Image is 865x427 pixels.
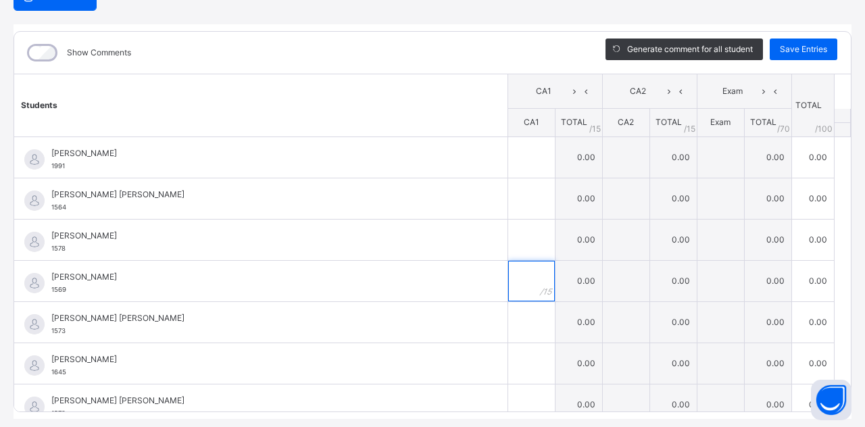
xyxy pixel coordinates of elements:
td: 0.00 [555,343,602,384]
td: 0.00 [791,343,834,384]
td: 0.00 [555,178,602,219]
img: default.svg [24,355,45,376]
span: [PERSON_NAME] [51,353,477,366]
td: 0.00 [744,136,791,178]
span: / 15 [684,123,695,135]
td: 0.00 [744,219,791,260]
th: TOTAL [791,74,834,137]
td: 0.00 [649,136,697,178]
span: TOTAL [750,117,776,127]
span: TOTAL [561,117,587,127]
span: CA1 [518,85,569,97]
span: [PERSON_NAME] [PERSON_NAME] [51,189,477,201]
img: default.svg [24,397,45,417]
span: 1991 [51,162,65,170]
td: 0.00 [791,260,834,301]
td: 0.00 [744,260,791,301]
td: 0.00 [555,301,602,343]
span: CA1 [524,117,539,127]
span: CA2 [613,85,664,97]
span: [PERSON_NAME] [PERSON_NAME] [51,312,477,324]
span: [PERSON_NAME] [51,147,477,159]
span: CA2 [618,117,634,127]
span: [PERSON_NAME] [51,271,477,283]
td: 0.00 [744,301,791,343]
td: 0.00 [791,384,834,425]
span: /100 [815,123,833,135]
img: default.svg [24,314,45,334]
span: / 15 [589,123,601,135]
span: 1569 [51,286,66,293]
td: 0.00 [791,178,834,219]
img: default.svg [24,232,45,252]
label: Show Comments [67,47,131,59]
td: 0.00 [791,136,834,178]
td: 0.00 [744,343,791,384]
td: 0.00 [649,384,697,425]
td: 0.00 [744,178,791,219]
span: 1645 [51,368,66,376]
td: 0.00 [555,136,602,178]
td: 0.00 [791,301,834,343]
span: [PERSON_NAME] [PERSON_NAME] [51,395,477,407]
td: 0.00 [649,343,697,384]
span: Generate comment for all student [627,43,753,55]
td: 0.00 [791,219,834,260]
button: Open asap [811,380,851,420]
span: Exam [710,117,731,127]
span: 1572 [51,409,66,417]
span: Students [21,100,57,110]
img: default.svg [24,273,45,293]
td: 0.00 [649,219,697,260]
td: 0.00 [744,384,791,425]
span: [PERSON_NAME] [51,230,477,242]
span: 1564 [51,203,66,211]
td: 0.00 [649,301,697,343]
span: / 70 [777,123,790,135]
td: 0.00 [555,219,602,260]
span: 1573 [51,327,66,334]
span: Save Entries [780,43,827,55]
span: TOTAL [656,117,682,127]
img: default.svg [24,149,45,170]
td: 0.00 [555,384,602,425]
span: 1578 [51,245,66,252]
img: default.svg [24,191,45,211]
td: 0.00 [555,260,602,301]
td: 0.00 [649,178,697,219]
span: Exam [708,85,758,97]
td: 0.00 [649,260,697,301]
